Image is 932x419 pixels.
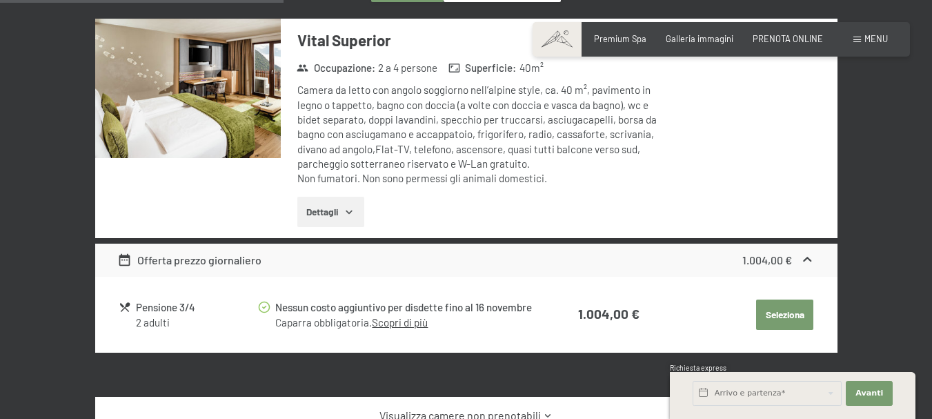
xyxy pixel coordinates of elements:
div: Caparra obbligatoria. [275,315,534,330]
div: Pensione 3/4 [136,300,257,315]
button: Avanti [846,381,893,406]
span: 2 a 4 persone [378,61,437,75]
div: Offerta prezzo giornaliero1.004,00 € [95,244,837,277]
strong: 1.004,00 € [578,306,639,322]
strong: Superficie : [448,61,517,75]
a: Premium Spa [594,33,646,44]
span: Menu [864,33,888,44]
span: Richiesta express [670,364,726,372]
div: Offerta prezzo giornaliero [117,252,261,269]
a: Galleria immagini [666,33,733,44]
span: 40 m² [519,61,544,75]
button: Dettagli [297,197,364,227]
a: PRENOTA ONLINE [753,33,823,44]
strong: Occupazione : [297,61,375,75]
div: Camera da letto con angolo soggiorno nell’alpine style, ca. 40 m², pavimento in legno o tappetto,... [297,83,671,186]
div: Nessun costo aggiuntivo per disdette fino al 16 novembre [275,300,534,315]
strong: 1.004,00 € [742,253,792,266]
div: 2 adulti [136,315,257,330]
img: mss_renderimg.php [95,19,281,158]
a: Scopri di più [372,316,428,329]
span: Avanti [855,388,883,399]
h3: Vital Superior [297,30,671,51]
button: Seleziona [756,300,813,330]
